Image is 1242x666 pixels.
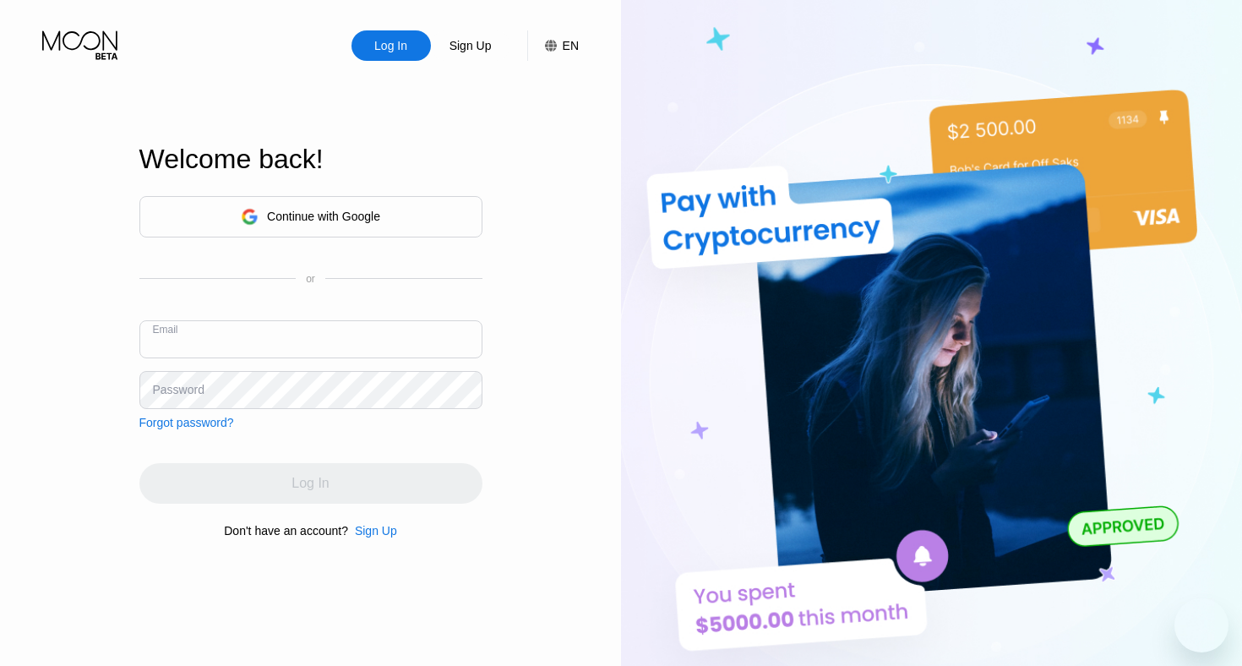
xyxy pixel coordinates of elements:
[563,39,579,52] div: EN
[373,37,409,54] div: Log In
[448,37,493,54] div: Sign Up
[306,273,315,285] div: or
[139,416,234,429] div: Forgot password?
[348,524,397,538] div: Sign Up
[1174,598,1228,652] iframe: Button to launch messaging window
[527,30,579,61] div: EN
[139,196,482,237] div: Continue with Google
[153,324,178,336] div: Email
[431,30,510,61] div: Sign Up
[351,30,431,61] div: Log In
[153,383,204,396] div: Password
[224,524,348,538] div: Don't have an account?
[267,210,380,223] div: Continue with Google
[139,144,482,175] div: Welcome back!
[355,524,397,538] div: Sign Up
